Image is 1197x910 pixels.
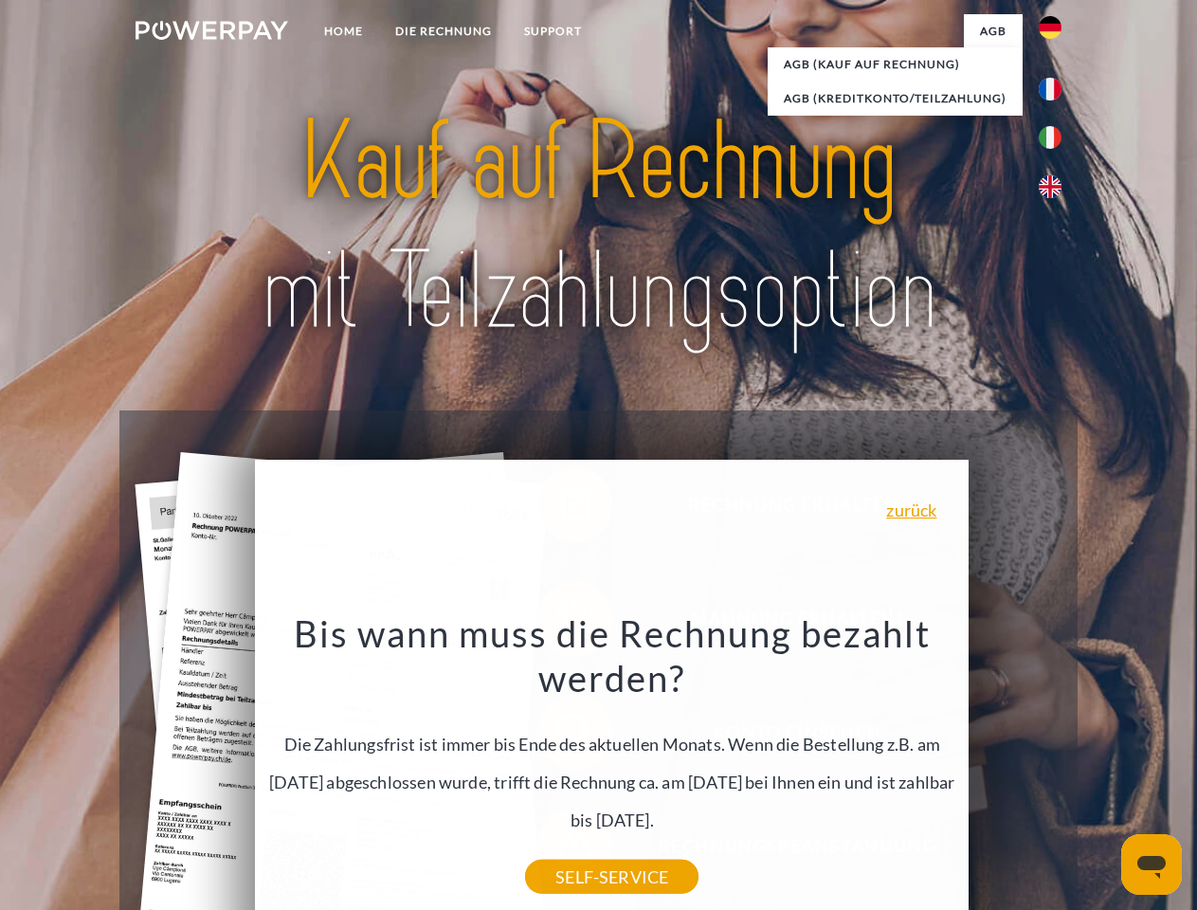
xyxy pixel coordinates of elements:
[886,501,936,519] a: zurück
[308,14,379,48] a: Home
[379,14,508,48] a: DIE RECHNUNG
[768,82,1023,116] a: AGB (Kreditkonto/Teilzahlung)
[266,610,958,877] div: Die Zahlungsfrist ist immer bis Ende des aktuellen Monats. Wenn die Bestellung z.B. am [DATE] abg...
[1039,126,1061,149] img: it
[136,21,288,40] img: logo-powerpay-white.svg
[1121,834,1182,895] iframe: Schaltfläche zum Öffnen des Messaging-Fensters
[768,47,1023,82] a: AGB (Kauf auf Rechnung)
[964,14,1023,48] a: agb
[1039,175,1061,198] img: en
[266,610,958,701] h3: Bis wann muss die Rechnung bezahlt werden?
[181,91,1016,363] img: title-powerpay_de.svg
[525,860,698,894] a: SELF-SERVICE
[508,14,598,48] a: SUPPORT
[1039,78,1061,100] img: fr
[1039,16,1061,39] img: de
